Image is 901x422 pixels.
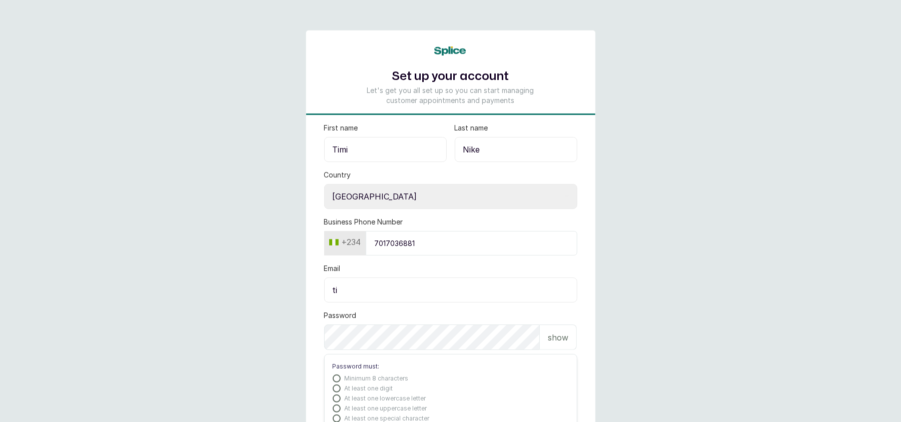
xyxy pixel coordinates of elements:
[325,234,365,250] button: +234
[345,404,427,412] span: At least one uppercase letter
[333,362,569,370] p: Password must:
[324,217,403,227] label: Business Phone Number
[345,394,426,402] span: At least one lowercase letter
[324,263,341,273] label: Email
[366,231,577,255] input: 9151930463
[345,384,393,392] span: At least one digit
[362,85,539,105] p: Let's get you all set up so you can start managing customer appointments and payments
[324,123,358,133] label: First name
[324,170,351,180] label: Country
[548,331,568,343] p: show
[362,67,539,85] h1: Set up your account
[324,277,577,302] input: email@acme.com
[345,374,409,382] span: Minimum 8 characters
[455,123,488,133] label: Last name
[324,310,357,320] label: Password
[324,137,447,162] input: Enter first name here
[455,137,577,162] input: Enter last name here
